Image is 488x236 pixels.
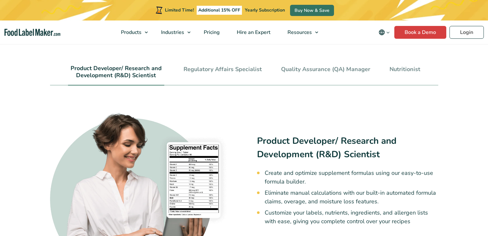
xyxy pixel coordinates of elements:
a: Pricing [195,20,227,44]
button: Change language [374,26,394,39]
a: Product Developer/ Research and Development (R&D) Scientist [68,65,164,79]
span: Yearly Subscription [245,7,285,13]
li: Eliminate manual calculations with our built-in automated formula claims, overage, and moisture l... [265,189,438,206]
li: Quality Assurance (QA) Manager [281,65,370,85]
span: Hire an Expert [235,29,271,36]
a: Nutritionist [390,66,420,73]
span: Pricing [202,29,220,36]
a: Industries [153,20,194,44]
a: Resources [279,20,321,44]
span: Industries [159,29,185,36]
li: Customize your labels, nutrients, ingredients, and allergen lists with ease, giving you complete ... [265,208,438,226]
li: Regulatory Affairs Specialist [184,65,262,85]
li: Product Developer/ Research and Development (R&D) Scientist [68,65,164,85]
a: Regulatory Affairs Specialist [184,66,262,73]
a: Book a Demo [394,26,446,39]
a: Hire an Expert [228,20,278,44]
span: Resources [286,29,312,36]
li: Create and optimize supplement formulas using our easy-to-use formula builder. [265,169,438,186]
li: Nutritionist [390,65,420,85]
a: Quality Assurance (QA) Manager [281,66,370,73]
a: Products [113,20,151,44]
span: Additional 15% OFF [197,6,242,15]
span: Products [119,29,142,36]
a: Food Label Maker homepage [4,29,61,36]
span: Limited Time! [165,7,194,13]
a: Login [449,26,484,39]
h3: Product Developer/ Research and Development (R&D) Scientist [257,134,438,161]
a: Buy Now & Save [290,5,334,16]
